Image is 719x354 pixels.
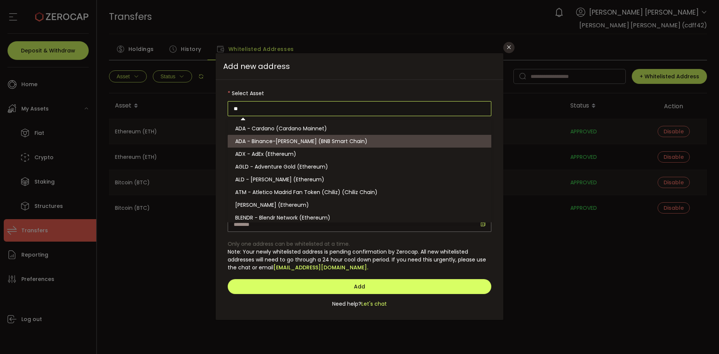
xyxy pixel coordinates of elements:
a: [EMAIL_ADDRESS][DOMAIN_NAME]. [273,264,368,272]
iframe: Chat Widget [632,273,719,354]
span: Add [354,283,365,290]
span: Only one address can be whitelisted at a time. [228,240,350,248]
div: dialog [216,53,503,320]
span: BLENDR - Blendr Network (Ethereum) [235,214,330,221]
button: Add [228,279,491,294]
span: ADA - Cardano (Cardano Mainnet) [235,125,327,132]
span: Note: Your newly whitelisted address is pending confirmation by Zerocap. All new whitelisted addr... [228,248,486,271]
span: Add new address [216,53,503,80]
span: AGLD - Adventure Gold (Ethereum) [235,163,328,170]
button: Close [503,42,515,53]
span: Need help? [332,300,361,308]
span: [PERSON_NAME] (Ethereum) [235,201,309,209]
span: ALD - [PERSON_NAME] (Ethereum) [235,176,324,183]
span: ATM - Atletico Madrid Fan Token (Chiliz) (Chiliz Chain) [235,188,377,196]
span: Let's chat [361,300,387,308]
span: ADA - Binance-[PERSON_NAME] (BNB Smart Chain) [235,137,367,145]
span: ADX - AdEx (Ethereum) [235,150,296,158]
